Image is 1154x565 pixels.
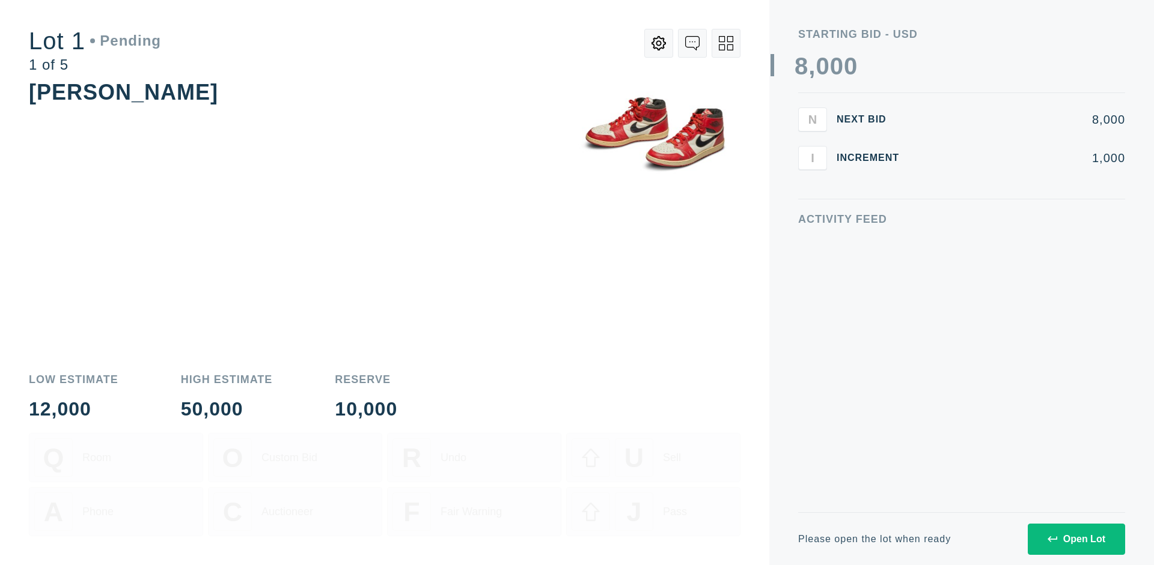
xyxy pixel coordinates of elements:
span: N [808,112,817,126]
div: 0 [816,54,829,78]
div: 1,000 [918,152,1125,164]
div: Increment [837,153,909,163]
div: 10,000 [335,399,397,418]
div: Open Lot [1048,534,1105,545]
div: Starting Bid - USD [798,29,1125,40]
div: Reserve [335,374,397,385]
div: 1 of 5 [29,58,161,72]
div: , [808,54,816,294]
div: High Estimate [181,374,273,385]
div: Next Bid [837,115,909,124]
div: 12,000 [29,399,118,418]
div: 8,000 [918,113,1125,125]
span: I [811,151,814,165]
div: 0 [830,54,844,78]
button: Open Lot [1028,524,1125,555]
div: Activity Feed [798,214,1125,225]
button: I [798,146,827,170]
div: [PERSON_NAME] [29,80,218,104]
div: Pending [90,34,161,48]
div: 0 [844,54,858,78]
button: N [798,107,827,131]
div: Please open the lot when ready [798,534,951,544]
div: Lot 1 [29,29,161,53]
div: 50,000 [181,399,273,418]
div: Low Estimate [29,374,118,385]
div: 8 [795,54,808,78]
